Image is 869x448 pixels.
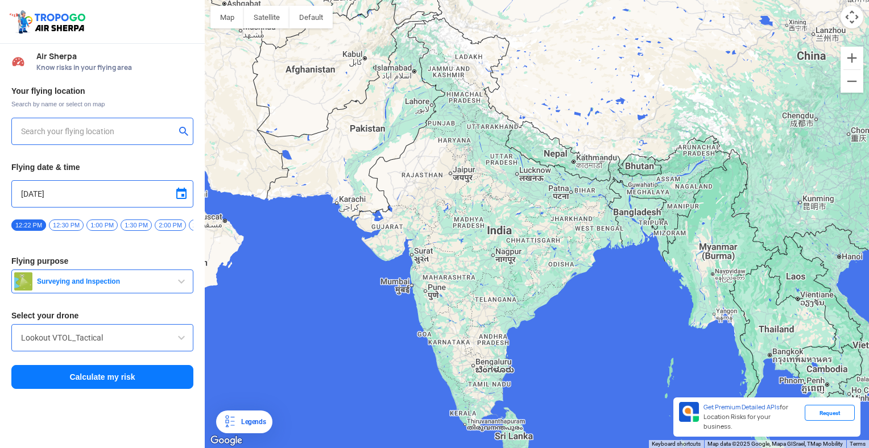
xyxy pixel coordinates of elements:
button: Keyboard shortcuts [652,440,701,448]
div: for Location Risks for your business. [699,402,805,432]
input: Search your flying location [21,125,175,138]
img: Legends [223,415,237,429]
h3: Select your drone [11,312,193,320]
span: Air Sherpa [36,52,193,61]
button: Map camera controls [841,6,863,28]
span: 12:22 PM [11,219,46,231]
a: Open this area in Google Maps (opens a new window) [208,433,245,448]
span: 2:00 PM [155,219,186,231]
span: 12:30 PM [49,219,84,231]
span: Search by name or select on map [11,99,193,109]
img: survey.png [14,272,32,291]
div: Legends [237,415,266,429]
span: Map data ©2025 Google, Mapa GISrael, TMap Mobility [707,441,843,447]
button: Calculate my risk [11,365,193,389]
h3: Flying date & time [11,163,193,171]
span: 1:30 PM [121,219,152,231]
span: Get Premium Detailed APIs [704,403,780,411]
h3: Your flying location [11,87,193,95]
button: Show satellite imagery [244,6,289,28]
span: Know risks in your flying area [36,63,193,72]
a: Terms [850,441,866,447]
button: Surveying and Inspection [11,269,193,293]
button: Zoom out [841,70,863,93]
h3: Flying purpose [11,257,193,265]
span: 2:30 PM [189,219,220,231]
img: ic_tgdronemaps.svg [9,9,89,35]
img: Google [208,433,245,448]
div: Request [805,405,855,421]
button: Show street map [210,6,244,28]
input: Select Date [21,187,184,201]
button: Zoom in [841,47,863,69]
img: Premium APIs [679,402,699,422]
input: Search by name or Brand [21,331,184,345]
img: Risk Scores [11,55,25,68]
span: 1:00 PM [86,219,118,231]
span: Surveying and Inspection [32,277,175,286]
